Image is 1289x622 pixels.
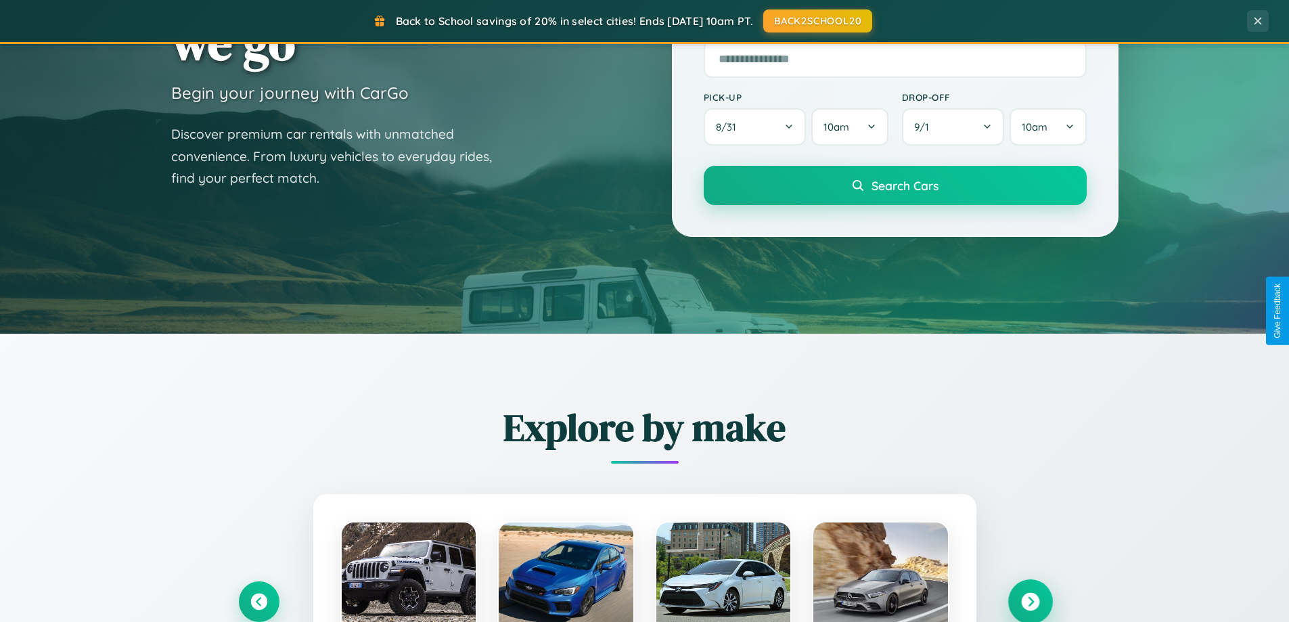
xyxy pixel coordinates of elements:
[704,91,888,103] label: Pick-up
[811,108,888,146] button: 10am
[872,178,939,193] span: Search Cars
[396,14,753,28] span: Back to School savings of 20% in select cities! Ends [DATE] 10am PT.
[914,120,936,133] span: 9 / 1
[1010,108,1086,146] button: 10am
[763,9,872,32] button: BACK2SCHOOL20
[823,120,849,133] span: 10am
[704,166,1087,205] button: Search Cars
[171,83,409,103] h3: Begin your journey with CarGo
[1022,120,1047,133] span: 10am
[239,401,1051,453] h2: Explore by make
[1273,284,1282,338] div: Give Feedback
[902,91,1087,103] label: Drop-off
[716,120,743,133] span: 8 / 31
[171,123,510,190] p: Discover premium car rentals with unmatched convenience. From luxury vehicles to everyday rides, ...
[704,108,807,146] button: 8/31
[902,108,1005,146] button: 9/1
